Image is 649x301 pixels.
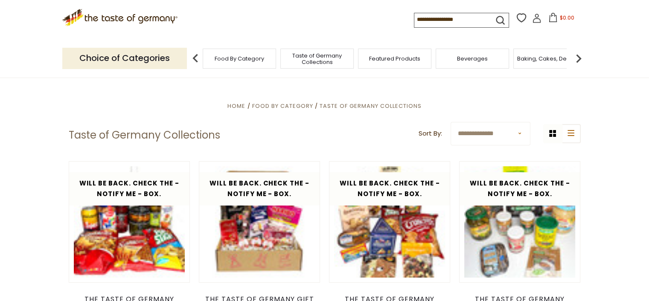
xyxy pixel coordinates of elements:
[570,50,587,67] img: next arrow
[329,162,450,282] img: The "Snack Daddy" Collection
[457,55,488,62] a: Beverages
[199,162,320,282] img: The Taste of Germany Valentine’s Day Love Collection
[320,102,422,110] a: Taste of Germany Collections
[369,55,420,62] a: Featured Products
[543,13,579,26] button: $0.00
[69,162,190,282] img: The “Cocktail Time with Dad” Collection
[215,55,264,62] a: Food By Category
[69,129,220,142] h1: Taste of Germany Collections
[517,55,583,62] a: Baking, Cakes, Desserts
[460,162,580,282] img: The "Healthful Diet Daddy" Collection
[559,14,574,21] span: $0.00
[62,48,187,69] p: Choice of Categories
[227,102,245,110] a: Home
[283,52,351,65] a: Taste of Germany Collections
[419,128,442,139] label: Sort By:
[252,102,313,110] a: Food By Category
[187,50,204,67] img: previous arrow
